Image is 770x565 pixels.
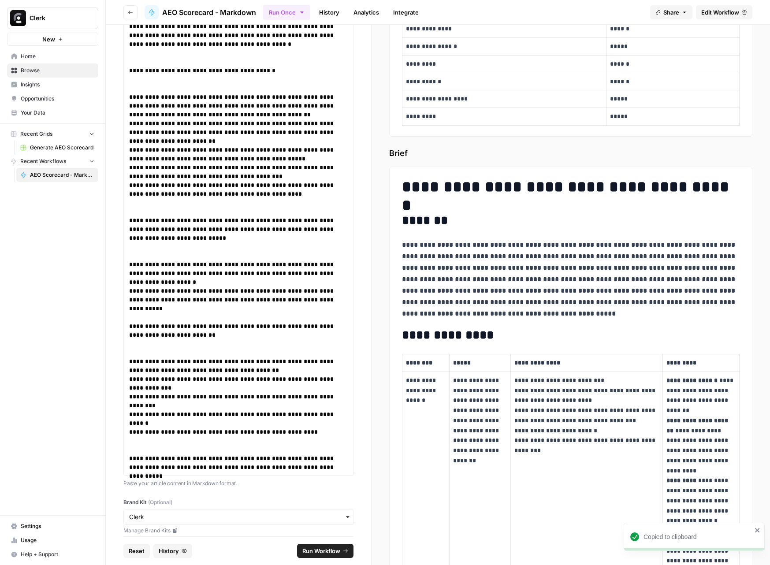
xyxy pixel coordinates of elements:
button: Share [650,5,692,19]
a: Your Data [7,106,98,120]
button: close [755,527,761,534]
a: Browse [7,63,98,78]
label: Brand Kit [123,498,353,506]
button: New [7,33,98,46]
span: History [159,546,179,555]
a: History [314,5,345,19]
button: Run Workflow [297,544,353,558]
span: Share [663,8,679,17]
span: Browse [21,67,94,74]
span: New [42,35,55,44]
span: Help + Support [21,550,94,558]
a: AEO Scorecard - Markdown [16,168,98,182]
a: Settings [7,519,98,533]
span: Reset [129,546,145,555]
button: Recent Grids [7,127,98,141]
button: Run Once [263,5,310,20]
button: History [153,544,192,558]
a: AEO Scorecard - Markdown [145,5,256,19]
p: Paste your article content in Markdown format. [123,479,353,488]
span: Brief [389,147,752,160]
span: AEO Scorecard - Markdown [162,7,256,18]
span: Insights [21,81,94,89]
a: Home [7,49,98,63]
span: Generate AEO Scorecard [30,144,94,152]
button: Reset [123,544,150,558]
span: Opportunities [21,95,94,103]
span: Edit Workflow [701,8,739,17]
button: Workspace: Clerk [7,7,98,29]
span: Clerk [30,14,83,22]
input: Clerk [129,513,348,521]
span: Your Data [21,109,94,117]
img: Clerk Logo [10,10,26,26]
span: Run Workflow [302,546,340,555]
a: Opportunities [7,92,98,106]
a: Insights [7,78,98,92]
a: Manage Brand Kits [123,527,353,535]
a: Analytics [348,5,384,19]
button: Help + Support [7,547,98,561]
a: Edit Workflow [696,5,752,19]
div: Copied to clipboard [644,532,752,541]
a: Generate AEO Scorecard [16,141,98,155]
span: Home [21,52,94,60]
span: Recent Workflows [20,157,66,165]
span: Recent Grids [20,130,52,138]
span: Settings [21,522,94,530]
span: Usage [21,536,94,544]
span: (Optional) [148,498,172,506]
a: Integrate [388,5,424,19]
span: AEO Scorecard - Markdown [30,171,94,179]
a: Usage [7,533,98,547]
button: Recent Workflows [7,155,98,168]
